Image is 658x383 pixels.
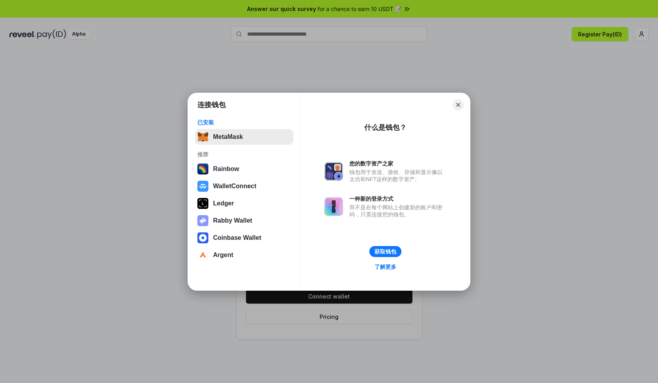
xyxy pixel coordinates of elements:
[349,169,446,183] div: 钱包用于发送、接收、存储和显示像以太坊和NFT这样的数字资产。
[195,129,293,145] button: MetaMask
[349,204,446,218] div: 而不是在每个网站上创建新的账户和密码，只需连接您的钱包。
[195,230,293,246] button: Coinbase Wallet
[453,99,464,110] button: Close
[197,131,208,142] img: svg+xml,%3Csvg%20fill%3D%22none%22%20height%3D%2233%22%20viewBox%3D%220%200%2035%2033%22%20width%...
[195,196,293,211] button: Ledger
[213,234,261,241] div: Coinbase Wallet
[197,181,208,192] img: svg+xml,%3Csvg%20width%3D%2228%22%20height%3D%2228%22%20viewBox%3D%220%200%2028%2028%22%20fill%3D...
[213,252,233,259] div: Argent
[197,198,208,209] img: svg+xml,%3Csvg%20xmlns%3D%22http%3A%2F%2Fwww.w3.org%2F2000%2Fsvg%22%20width%3D%2228%22%20height%3...
[195,247,293,263] button: Argent
[213,200,234,207] div: Ledger
[197,250,208,261] img: svg+xml,%3Csvg%20width%3D%2228%22%20height%3D%2228%22%20viewBox%3D%220%200%2028%2028%22%20fill%3D...
[197,215,208,226] img: svg+xml,%3Csvg%20xmlns%3D%22http%3A%2F%2Fwww.w3.org%2F2000%2Fsvg%22%20fill%3D%22none%22%20viewBox...
[213,183,257,190] div: WalletConnect
[197,119,291,126] div: 已安装
[213,165,239,173] div: Rainbow
[349,195,446,202] div: 一种新的登录方式
[349,160,446,167] div: 您的数字资产之家
[324,197,343,216] img: svg+xml,%3Csvg%20xmlns%3D%22http%3A%2F%2Fwww.w3.org%2F2000%2Fsvg%22%20fill%3D%22none%22%20viewBox...
[370,262,401,272] a: 了解更多
[213,133,243,140] div: MetaMask
[324,162,343,181] img: svg+xml,%3Csvg%20xmlns%3D%22http%3A%2F%2Fwww.w3.org%2F2000%2Fsvg%22%20fill%3D%22none%22%20viewBox...
[213,217,252,224] div: Rabby Wallet
[197,151,291,158] div: 推荐
[364,123,407,132] div: 什么是钱包？
[197,164,208,174] img: svg+xml,%3Csvg%20width%3D%22120%22%20height%3D%22120%22%20viewBox%3D%220%200%20120%20120%22%20fil...
[195,178,293,194] button: WalletConnect
[369,246,401,257] button: 获取钱包
[374,248,396,255] div: 获取钱包
[197,100,226,110] h1: 连接钱包
[197,232,208,243] img: svg+xml,%3Csvg%20width%3D%2228%22%20height%3D%2228%22%20viewBox%3D%220%200%2028%2028%22%20fill%3D...
[195,161,293,177] button: Rainbow
[195,213,293,228] button: Rabby Wallet
[374,263,396,270] div: 了解更多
